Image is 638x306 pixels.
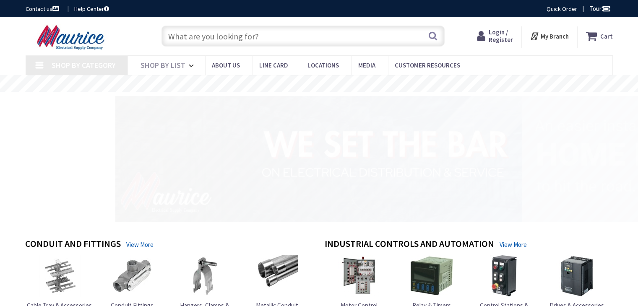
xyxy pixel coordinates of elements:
[536,172,636,201] rs-layer: to hit the road.
[161,26,445,47] input: What are you looking for?
[325,239,494,251] h4: Industrial Controls and Automation
[556,255,598,297] img: Drives & Accessories
[547,5,577,13] a: Quick Order
[52,60,116,70] span: Shop By Category
[541,32,569,40] strong: My Branch
[26,24,118,50] img: Maurice Electrical Supply Company
[111,255,153,297] img: Conduit Fittings
[39,255,81,297] img: Cable Tray & Accessories
[586,29,613,44] a: Cart
[483,255,525,297] img: Control Stations & Control Panels
[358,61,375,69] span: Media
[105,93,526,223] img: 1_1.png
[530,29,569,44] div: My Branch
[242,79,396,88] rs-layer: Free Same Day Pickup at 15 Locations
[307,61,339,69] span: Locations
[259,61,288,69] span: Line Card
[411,255,453,297] img: Relay & Timers
[338,255,380,297] img: Motor Control
[256,255,298,297] img: Metallic Conduit
[600,29,613,44] strong: Cart
[212,61,240,69] span: About us
[589,5,611,13] span: Tour
[74,5,109,13] a: Help Center
[25,239,121,251] h4: Conduit and Fittings
[395,61,460,69] span: Customer Resources
[126,240,154,249] a: View More
[489,28,513,44] span: Login / Register
[141,60,185,70] span: Shop By List
[184,255,226,297] img: Hangers, Clamps & Supports
[477,29,513,44] a: Login / Register
[500,240,527,249] a: View More
[26,5,61,13] a: Contact us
